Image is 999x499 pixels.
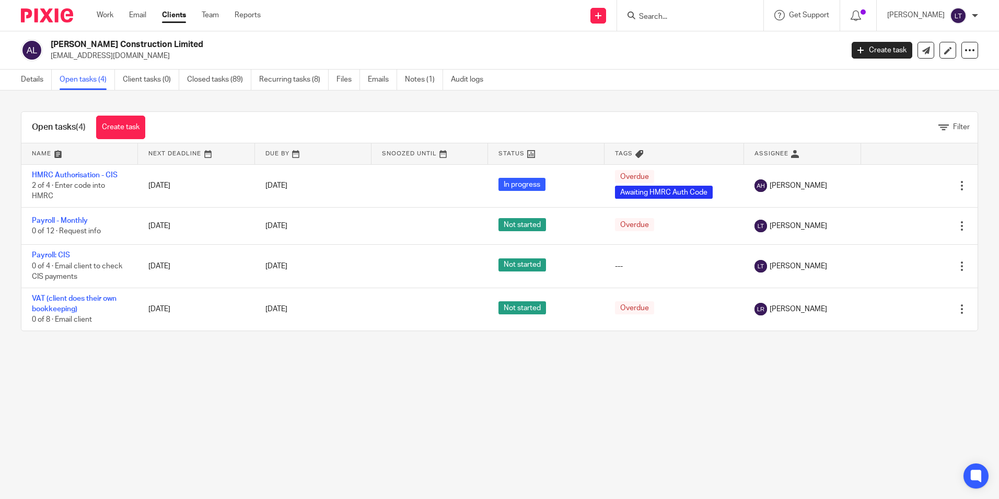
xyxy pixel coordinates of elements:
span: Awaiting HMRC Auth Code [615,186,713,199]
span: [DATE] [265,182,287,189]
a: Payroll - Monthly [32,217,88,224]
img: svg%3E [754,220,767,232]
a: Audit logs [451,70,491,90]
span: [PERSON_NAME] [770,221,827,231]
h2: [PERSON_NAME] Construction Limited [51,39,679,50]
a: Client tasks (0) [123,70,179,90]
a: Team [202,10,219,20]
span: Get Support [789,12,829,19]
span: [PERSON_NAME] [770,261,827,271]
img: svg%3E [950,7,967,24]
img: Pixie [21,8,73,22]
span: Not started [498,218,546,231]
a: Files [336,70,360,90]
a: Payroll: CIS [32,252,70,259]
span: 0 of 4 · Email client to check CIS payments [32,263,122,281]
a: VAT (client does their own bookkeeping) [32,295,117,313]
span: (4) [76,123,86,131]
span: Overdue [615,218,654,231]
span: [DATE] [265,222,287,230]
span: Overdue [615,170,654,183]
span: [DATE] [265,263,287,270]
h1: Open tasks [32,122,86,133]
a: Reports [235,10,261,20]
a: Notes (1) [405,70,443,90]
span: Overdue [615,301,654,314]
img: svg%3E [21,39,43,61]
a: Details [21,70,52,90]
span: Snoozed Until [382,151,437,156]
span: Filter [953,123,970,131]
img: svg%3E [754,179,767,192]
span: 0 of 12 · Request info [32,228,101,235]
div: --- [615,261,734,271]
td: [DATE] [138,207,254,244]
td: [DATE] [138,164,254,207]
span: [PERSON_NAME] [770,180,827,191]
a: Open tasks (4) [60,70,115,90]
span: Not started [498,301,546,314]
span: 2 of 4 · Enter code into HMRC [32,182,105,200]
input: Search [638,13,732,22]
a: Recurring tasks (8) [259,70,329,90]
span: Status [498,151,525,156]
img: svg%3E [754,303,767,315]
span: Tags [615,151,633,156]
span: [PERSON_NAME] [770,304,827,314]
a: Emails [368,70,397,90]
a: Work [97,10,113,20]
td: [DATE] [138,245,254,288]
td: [DATE] [138,288,254,331]
a: Closed tasks (89) [187,70,251,90]
span: In progress [498,178,545,191]
a: HMRC Authorisation - CIS [32,172,118,179]
a: Clients [162,10,186,20]
a: Email [129,10,146,20]
p: [PERSON_NAME] [887,10,945,20]
img: svg%3E [754,260,767,273]
a: Create task [96,116,145,139]
a: Create task [852,42,912,59]
span: Not started [498,258,546,271]
p: [EMAIL_ADDRESS][DOMAIN_NAME] [51,51,836,61]
span: [DATE] [265,305,287,313]
span: 0 of 8 · Email client [32,316,92,324]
